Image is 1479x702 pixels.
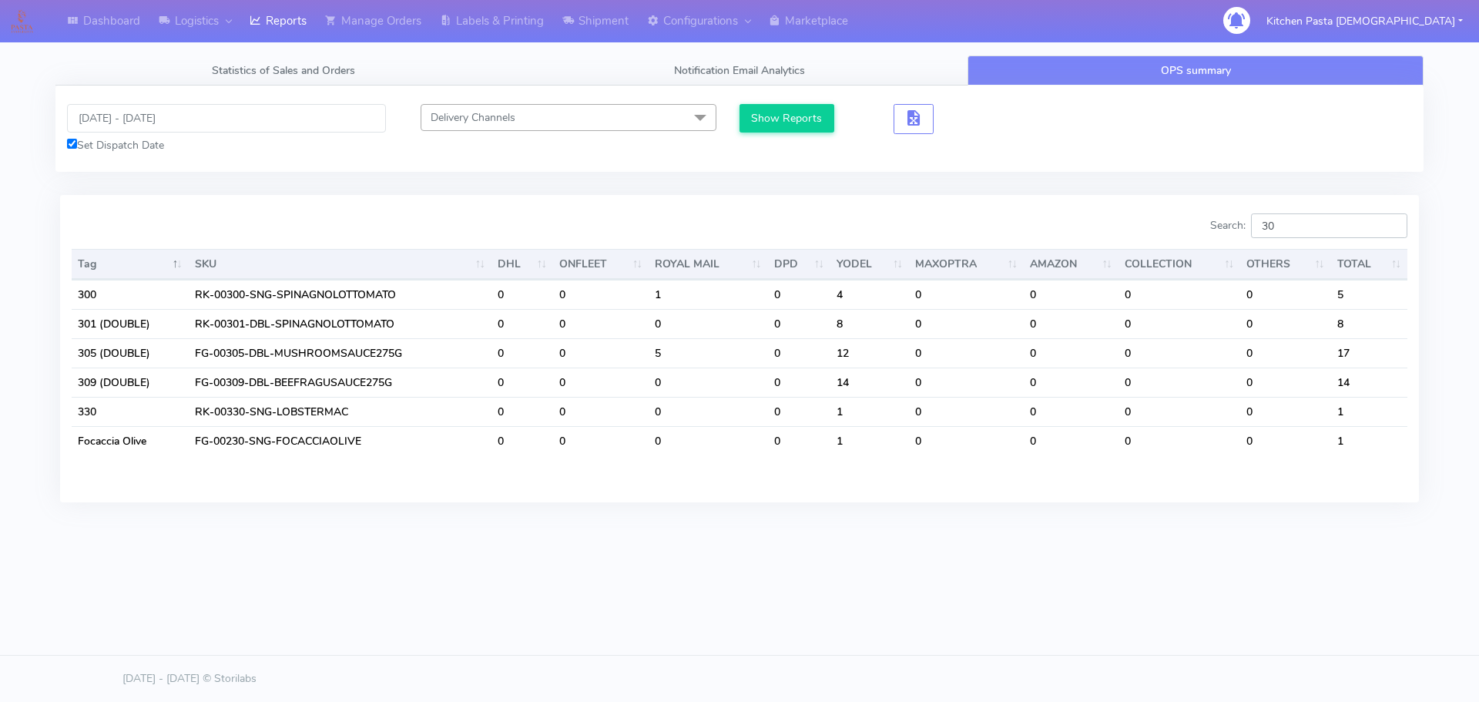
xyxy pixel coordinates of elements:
span: OPS summary [1161,63,1231,78]
td: 0 [1024,368,1118,397]
td: 305 (DOUBLE) [72,338,189,368]
td: 0 [1240,338,1330,368]
td: 0 [491,280,553,309]
td: 0 [1240,280,1330,309]
td: FG-00309-DBL-BEEFRAGUSAUCE275G [189,368,491,397]
th: TOTAL : activate to sort column ascending [1331,249,1407,280]
td: 0 [909,309,1024,338]
td: 0 [768,280,830,309]
td: 0 [1240,368,1330,397]
td: 300 [72,280,189,309]
td: 0 [1118,368,1241,397]
td: 0 [1118,426,1241,455]
td: FG-00230-SNG-FOCACCIAOLIVE [189,426,491,455]
td: 0 [909,397,1024,426]
button: Kitchen Pasta [DEMOGRAPHIC_DATA] [1255,5,1474,37]
th: AMAZON : activate to sort column ascending [1024,249,1118,280]
td: 0 [553,280,649,309]
td: 0 [649,368,768,397]
td: 5 [1331,280,1407,309]
button: Show Reports [739,104,834,133]
th: SKU: activate to sort column ascending [189,249,491,280]
td: 0 [1118,397,1241,426]
div: Set Dispatch Date [67,137,386,153]
td: 0 [1024,397,1118,426]
td: 0 [768,397,830,426]
td: 0 [1024,280,1118,309]
td: RK-00301-DBL-SPINAGNOLOTTOMATO [189,309,491,338]
th: DHL : activate to sort column ascending [491,249,553,280]
td: 0 [1024,338,1118,368]
td: 0 [649,426,768,455]
input: Search: [1251,213,1407,238]
td: 0 [649,397,768,426]
span: Statistics of Sales and Orders [212,63,355,78]
td: RK-00300-SNG-SPINAGNOLOTTOMATO [189,280,491,309]
input: Pick the Daterange [67,104,386,133]
td: 0 [909,426,1024,455]
td: 0 [1118,338,1241,368]
td: 14 [1331,368,1407,397]
td: 0 [909,338,1024,368]
td: 1 [830,397,909,426]
td: 0 [553,309,649,338]
td: 0 [909,368,1024,397]
td: 0 [491,397,553,426]
td: 0 [553,368,649,397]
td: Focaccia Olive [72,426,189,455]
td: 309 (DOUBLE) [72,368,189,397]
th: ROYAL MAIL : activate to sort column ascending [649,249,768,280]
td: 0 [1240,309,1330,338]
td: 0 [491,338,553,368]
th: DPD : activate to sort column ascending [768,249,830,280]
td: 0 [491,368,553,397]
th: Tag: activate to sort column descending [72,249,189,280]
td: 0 [1024,309,1118,338]
td: 0 [491,426,553,455]
td: 5 [649,338,768,368]
td: 0 [768,426,830,455]
td: 0 [909,280,1024,309]
td: 4 [830,280,909,309]
th: ONFLEET : activate to sort column ascending [553,249,649,280]
td: 0 [768,309,830,338]
label: Search: [1210,213,1407,238]
td: 0 [1118,280,1241,309]
th: OTHERS : activate to sort column ascending [1240,249,1330,280]
th: COLLECTION : activate to sort column ascending [1118,249,1241,280]
td: 0 [768,368,830,397]
td: 12 [830,338,909,368]
td: 0 [649,309,768,338]
span: Delivery Channels [431,110,515,125]
td: 14 [830,368,909,397]
td: 17 [1331,338,1407,368]
td: 1 [1331,397,1407,426]
td: 330 [72,397,189,426]
td: RK-00330-SNG-LOBSTERMAC [189,397,491,426]
td: 0 [1024,426,1118,455]
ul: Tabs [55,55,1424,86]
td: 1 [1331,426,1407,455]
td: 0 [553,426,649,455]
td: 0 [1240,426,1330,455]
th: YODEL : activate to sort column ascending [830,249,909,280]
td: 0 [768,338,830,368]
td: 0 [1118,309,1241,338]
span: Notification Email Analytics [674,63,805,78]
td: 0 [491,309,553,338]
td: 1 [830,426,909,455]
td: 0 [553,338,649,368]
td: 0 [553,397,649,426]
th: MAXOPTRA : activate to sort column ascending [909,249,1024,280]
td: 1 [649,280,768,309]
td: 301 (DOUBLE) [72,309,189,338]
td: 8 [830,309,909,338]
td: FG-00305-DBL-MUSHROOMSAUCE275G [189,338,491,368]
td: 8 [1331,309,1407,338]
td: 0 [1240,397,1330,426]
